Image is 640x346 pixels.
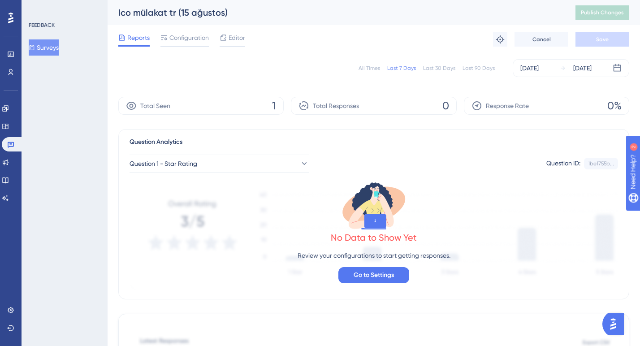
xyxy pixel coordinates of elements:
span: Question Analytics [130,137,182,147]
span: Need Help? [21,2,56,13]
div: [DATE] [573,63,592,74]
button: Go to Settings [338,267,409,283]
span: Editor [229,32,245,43]
div: Question ID: [546,158,580,169]
span: Question 1 - Star Rating [130,158,197,169]
span: Total Responses [313,100,359,111]
div: Last 90 Days [463,65,495,72]
span: Go to Settings [354,270,394,281]
iframe: UserGuiding AI Assistant Launcher [602,311,629,337]
span: 0% [607,99,622,113]
span: Total Seen [140,100,170,111]
div: All Times [359,65,380,72]
button: Publish Changes [575,5,629,20]
span: Reports [127,32,150,43]
div: [DATE] [520,63,539,74]
button: Question 1 - Star Rating [130,155,309,173]
button: Cancel [515,32,568,47]
div: Last 7 Days [387,65,416,72]
div: 1be1755b... [588,160,614,167]
span: 1 [272,99,276,113]
span: 0 [442,99,449,113]
span: Response Rate [486,100,529,111]
div: 2 [62,4,65,12]
span: Configuration [169,32,209,43]
div: Ico mülakat tr (15 ağustos) [118,6,553,19]
p: Review your configurations to start getting responses. [298,250,450,261]
span: Cancel [532,36,551,43]
span: Publish Changes [581,9,624,16]
div: No Data to Show Yet [331,231,417,244]
button: Surveys [29,39,59,56]
button: Save [575,32,629,47]
div: FEEDBACK [29,22,55,29]
span: Save [596,36,609,43]
div: Last 30 Days [423,65,455,72]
